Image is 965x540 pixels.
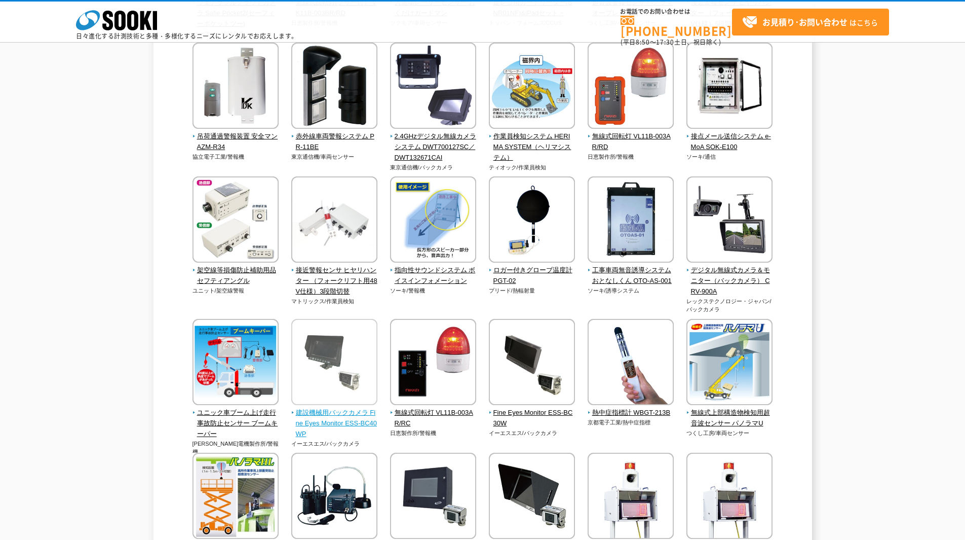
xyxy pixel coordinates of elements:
img: ユニック車ブーム上げ走行事故防止センサー ブームキーパー [192,319,279,408]
img: 無線式上部構造物検知用超音波センサー パノラマU [686,319,773,408]
a: 無線式回転灯 VL11B-003AR/RD [588,122,674,152]
span: ロガー付きグローブ温度計 PGT-02 [489,265,575,286]
p: ティオック/作業員検知 [489,163,575,172]
span: 熱中症指標計 WBGT-213B [588,408,674,418]
img: 吊荷通過警報装置 安全マン AZM-R34 [192,43,279,131]
img: 無線式回転灯 VL11B-003AR/RC [390,319,476,408]
p: イーエスエス/バックカメラ [291,440,378,448]
a: 接近警報センサ ヒヤリハンター （フォークリフト用48V仕様）3段階切替 [291,256,378,297]
p: [PERSON_NAME]電機製作所/警報機 [192,440,279,456]
span: 架空線等損傷防止補助用品 セフティアングル [192,265,279,286]
a: 熱中症指標計 WBGT-213B [588,398,674,418]
img: 建設機械用バックカメラ Fine Eyes Monitor ESS-BC40WP [291,319,377,408]
span: (平日 ～ 土日、祝日除く) [621,38,721,47]
span: 赤外線車両警報システム PR-11BE [291,131,378,153]
span: 接点メール送信システム e-MoA SOK-E100 [686,131,773,153]
img: ロガー付きグローブ温度計 PGT-02 [489,176,575,265]
p: 日恵製作所/警報機 [588,153,674,161]
p: 東京通信機/車両センサー [291,153,378,161]
img: 2.4GHzデジタル無線カメラシステム DWT700127SC／DWT132671CAI [390,43,476,131]
span: デジタル無線式カメラ＆モニター（バックカメラ） CRV-900A [686,265,773,297]
img: デジタル無線式カメラ＆モニター（バックカメラ） CRV-900A [686,176,773,265]
img: 指向性サウンドシステム ボイスインフォメーション [390,176,476,265]
p: ソーキ/警報機 [390,286,477,295]
span: 作業員検知システム HERIMA SYSTEM（ヘリマシステム） [489,131,575,163]
strong: お見積り･お問い合わせ [762,16,847,28]
span: はこちら [742,15,878,30]
img: 作業員検知システム HERIMA SYSTEM（ヘリマシステム） [489,43,575,131]
span: 工事車両無音誘導システム おとなしくん OTO-AS-001 [588,265,674,286]
span: 無線式上部構造物検知用超音波センサー パノラマU [686,408,773,429]
a: 架空線等損傷防止補助用品 セフティアングル [192,256,279,286]
img: 熱中症指標計 WBGT-213B [588,319,674,408]
p: 協立電子工業/警報機 [192,153,279,161]
p: ユニット/架空線警報 [192,286,279,295]
a: 接点メール送信システム e-MoA SOK-E100 [686,122,773,152]
span: お電話でのお問い合わせは [621,9,732,15]
a: 建設機械用バックカメラ Fine Eyes Monitor ESS-BC40WP [291,398,378,439]
a: 2.4GHzデジタル無線カメラシステム DWT700127SC／DWT132671CAI [390,122,477,163]
img: 接近警報センサ ヒヤリハンター （フォークリフト用48V仕様）3段階切替 [291,176,377,265]
a: 作業員検知システム HERIMA SYSTEM（ヘリマシステム） [489,122,575,163]
p: ソーキ/通信 [686,153,773,161]
span: 吊荷通過警報装置 安全マン AZM-R34 [192,131,279,153]
span: 2.4GHzデジタル無線カメラシステム DWT700127SC／DWT132671CAI [390,131,477,163]
p: プリード/熱輻射量 [489,286,575,295]
a: 赤外線車両警報システム PR-11BE [291,122,378,152]
a: デジタル無線式カメラ＆モニター（バックカメラ） CRV-900A [686,256,773,297]
a: 吊荷通過警報装置 安全マン AZM-R34 [192,122,279,152]
p: ソーキ/誘導システム [588,286,674,295]
p: マトリックス/作業員検知 [291,297,378,306]
p: 日恵製作所/警報機 [390,429,477,438]
a: [PHONE_NUMBER] [621,16,732,37]
a: 無線式上部構造物検知用超音波センサー パノラマU [686,398,773,428]
span: 無線式回転灯 VL11B-003AR/RD [588,131,674,153]
p: 東京通信機/バックカメラ [390,163,477,172]
a: ユニック車ブーム上げ走行事故防止センサー ブームキーパー [192,398,279,439]
img: 無線式回転灯 VL11B-003AR/RD [588,43,674,131]
a: 無線式回転灯 VL11B-003AR/RC [390,398,477,428]
a: 指向性サウンドシステム ボイスインフォメーション [390,256,477,286]
span: ユニック車ブーム上げ走行事故防止センサー ブームキーパー [192,408,279,439]
span: 無線式回転灯 VL11B-003AR/RC [390,408,477,429]
span: 建設機械用バックカメラ Fine Eyes Monitor ESS-BC40WP [291,408,378,439]
span: Fine Eyes Monitor ESS-BC30W [489,408,575,429]
span: 指向性サウンドシステム ボイスインフォメーション [390,265,477,286]
img: Fine Eyes Monitor ESS-BC30W [489,319,575,408]
p: つくし工房/車両センサー [686,429,773,438]
a: Fine Eyes Monitor ESS-BC30W [489,398,575,428]
a: 工事車両無音誘導システム おとなしくん OTO-AS-001 [588,256,674,286]
img: 工事車両無音誘導システム おとなしくん OTO-AS-001 [588,176,674,265]
span: 17:30 [656,38,674,47]
p: 日々進化する計測技術と多種・多様化するニーズにレンタルでお応えします。 [76,33,298,39]
p: 京都電子工業/熱中症指標 [588,418,674,427]
span: 8:50 [636,38,650,47]
p: イーエスエス/バックカメラ [489,429,575,438]
a: お見積り･お問い合わせはこちら [732,9,889,35]
p: レックステクノロジー・ジャパン/バックカメラ [686,297,773,314]
img: 赤外線車両警報システム PR-11BE [291,43,377,131]
span: 接近警報センサ ヒヤリハンター （フォークリフト用48V仕様）3段階切替 [291,265,378,297]
img: 架空線等損傷防止補助用品 セフティアングル [192,176,279,265]
img: 接点メール送信システム e-MoA SOK-E100 [686,43,773,131]
a: ロガー付きグローブ温度計 PGT-02 [489,256,575,286]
